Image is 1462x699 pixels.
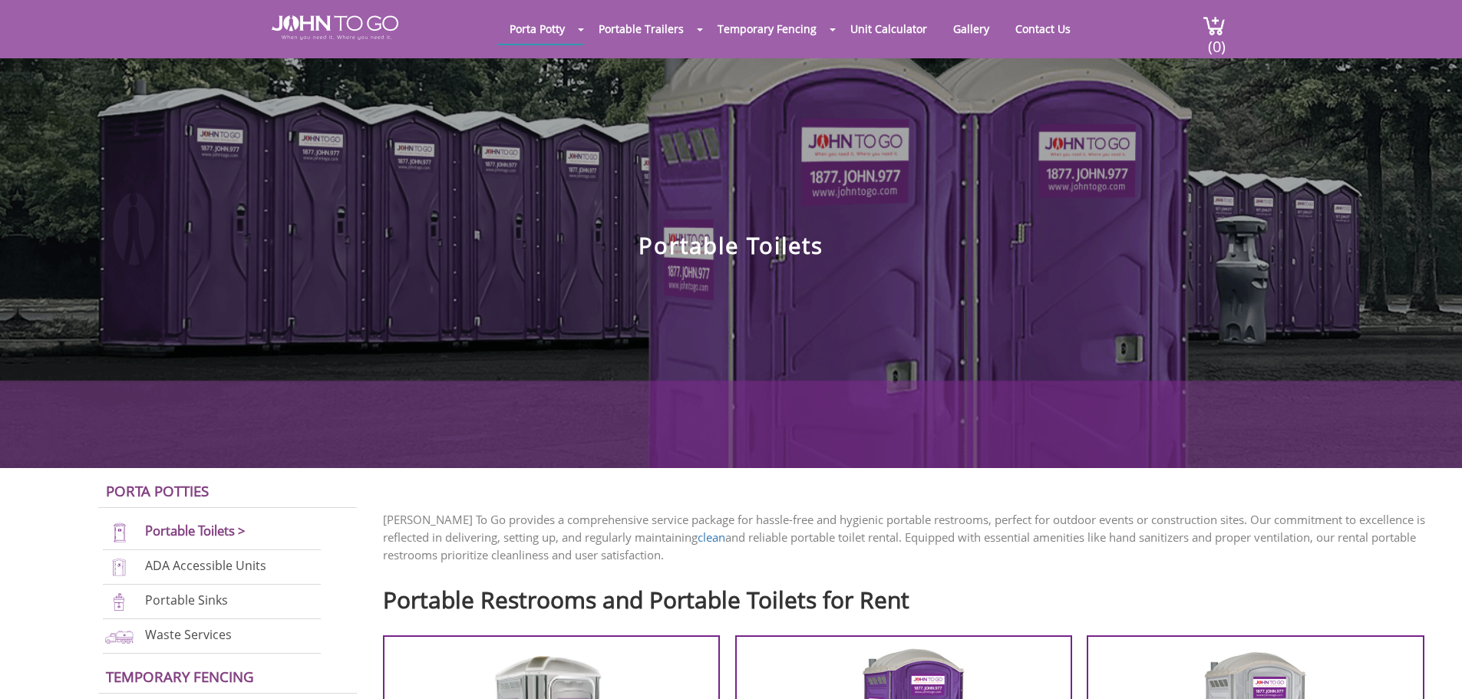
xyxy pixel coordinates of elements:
a: clean [698,529,725,545]
a: Unit Calculator [839,14,939,44]
img: portable-sinks-new.png [103,592,136,612]
a: Portable Trailers [587,14,695,44]
a: Contact Us [1004,14,1082,44]
a: Gallery [942,14,1001,44]
h2: Portable Restrooms and Portable Toilets for Rent [383,579,1439,612]
img: JOHN to go [272,15,398,40]
a: Temporary Fencing [706,14,828,44]
img: portable-toilets-new.png [103,523,136,543]
img: waste-services-new.png [103,626,136,647]
a: Portable Sinks [145,592,228,608]
a: Temporary Fencing [106,667,254,686]
button: Live Chat [1401,638,1462,699]
a: Waste Services [145,626,232,643]
img: cart a [1203,15,1226,36]
a: ADA Accessible Units [145,557,266,574]
a: Porta Potty [498,14,576,44]
img: ADA-units-new.png [103,557,136,578]
p: [PERSON_NAME] To Go provides a comprehensive service package for hassle-free and hygienic portabl... [383,511,1439,564]
a: Portable Toilets > [145,522,246,539]
a: Porta Potties [106,481,209,500]
span: (0) [1207,24,1226,57]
